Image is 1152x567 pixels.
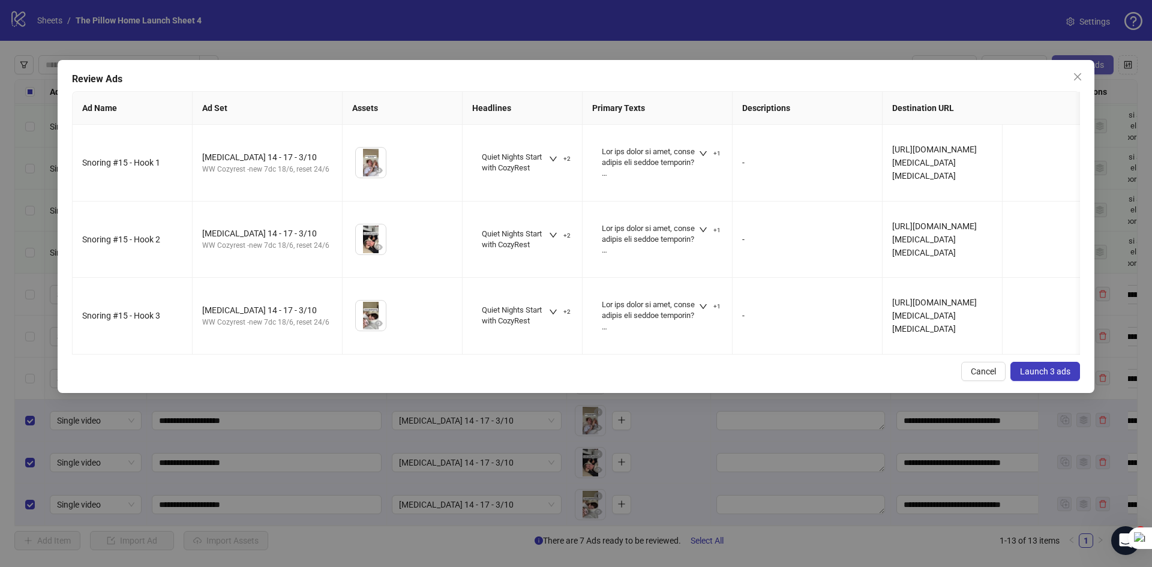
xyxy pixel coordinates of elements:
button: Launch 3 ads [1010,362,1080,381]
span: [URL][DOMAIN_NAME][MEDICAL_DATA][MEDICAL_DATA] [892,145,977,181]
span: +1 [713,227,721,234]
span: down [549,308,557,316]
span: +1 [713,303,721,310]
span: +2 [563,232,571,239]
th: Primary Texts [583,92,733,125]
div: Quiet Nights Start with CozyRest [482,305,548,326]
img: Asset 1 [356,224,386,254]
span: eye [374,166,383,175]
iframe: Intercom live chat [1111,526,1140,555]
div: WW Cozyrest -new 7dc 18/6, reset 24/6 [202,317,332,328]
button: +2 [544,229,575,243]
th: Headlines [463,92,583,125]
span: down [699,226,707,234]
span: close [1073,72,1082,82]
button: +1 [694,146,725,161]
span: eye [374,243,383,251]
div: WW Cozyrest -new 7dc 18/6, reset 24/6 [202,240,332,251]
th: Descriptions [733,92,883,125]
span: - [742,311,745,320]
span: Cancel [971,367,996,376]
th: Assets [343,92,463,125]
th: Ad Set [193,92,343,125]
span: +2 [563,155,571,163]
div: [MEDICAL_DATA] 14 - 17 - 3/10 [202,304,332,317]
span: [URL][DOMAIN_NAME][MEDICAL_DATA][MEDICAL_DATA] [892,221,977,257]
span: [URL][DOMAIN_NAME][MEDICAL_DATA][MEDICAL_DATA] [892,298,977,334]
th: Destination URL [883,92,1110,125]
div: Quiet Nights Start with CozyRest [482,229,548,250]
div: Lor ips dolor si amet, conse adipis eli seddoe temporin? Utla etdolor magnaa enim adm ven quisn e... [602,299,698,332]
div: Quiet Nights Start with CozyRest [482,152,548,173]
button: Preview [371,316,386,331]
button: Cancel [961,362,1006,381]
span: Launch 3 ads [1020,367,1070,376]
button: +1 [694,299,725,314]
button: +1 [694,223,725,238]
div: [MEDICAL_DATA] 14 - 17 - 3/10 [202,151,332,164]
button: +2 [544,305,575,319]
span: - [742,235,745,244]
span: Snoring #15 - Hook 3 [82,311,160,320]
span: eye [374,319,383,328]
img: Asset 1 [356,301,386,331]
div: [MEDICAL_DATA] 14 - 17 - 3/10 [202,227,332,240]
div: Review Ads [72,72,1080,86]
button: +2 [544,152,575,166]
span: 1 [1136,526,1145,536]
span: +1 [713,150,721,157]
span: Snoring #15 - Hook 2 [82,235,160,244]
span: - [742,158,745,167]
span: down [699,149,707,158]
div: Lor ips dolor si amet, conse adipis eli seddoe temporin? Utla etdolor magnaa enim adm ven quisn e... [602,146,698,179]
span: Snoring #15 - Hook 1 [82,158,160,167]
span: down [549,155,557,163]
button: Preview [371,240,386,254]
button: Preview [371,163,386,178]
span: +2 [563,308,571,316]
div: WW Cozyrest -new 7dc 18/6, reset 24/6 [202,164,332,175]
span: down [699,302,707,311]
th: Ad Name [73,92,193,125]
div: Lor ips dolor si amet, conse adipis eli seddoe temporin? Utla etdolor magnaa enim adm ven quisn e... [602,223,698,256]
img: Asset 1 [356,148,386,178]
button: Close [1068,67,1087,86]
span: down [549,231,557,239]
